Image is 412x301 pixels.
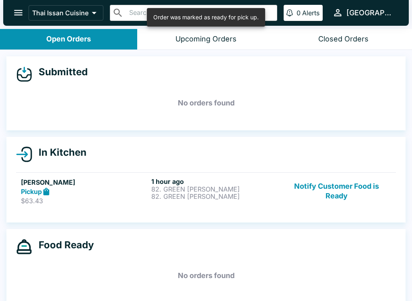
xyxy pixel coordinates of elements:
[297,9,301,17] p: 0
[151,193,278,200] p: 82. GREEN [PERSON_NAME]
[346,8,396,18] div: [GEOGRAPHIC_DATA]
[32,239,94,251] h4: Food Ready
[21,177,148,187] h5: [PERSON_NAME]
[32,9,89,17] p: Thai Issan Cuisine
[282,177,391,205] button: Notify Customer Food is Ready
[153,10,259,24] div: Order was marked as ready for pick up.
[16,89,396,118] h5: No orders found
[46,35,91,44] div: Open Orders
[32,66,88,78] h4: Submitted
[302,9,319,17] p: Alerts
[29,5,103,21] button: Thai Issan Cuisine
[127,7,274,19] input: Search orders by name or phone number
[32,146,87,159] h4: In Kitchen
[21,188,42,196] strong: Pickup
[16,261,396,290] h5: No orders found
[318,35,369,44] div: Closed Orders
[151,186,278,193] p: 82. GREEN [PERSON_NAME]
[21,197,148,205] p: $63.43
[151,177,278,186] h6: 1 hour ago
[8,2,29,23] button: open drawer
[329,4,399,21] button: [GEOGRAPHIC_DATA]
[16,172,396,210] a: [PERSON_NAME]Pickup$63.431 hour ago82. GREEN [PERSON_NAME]82. GREEN [PERSON_NAME]Notify Customer ...
[175,35,237,44] div: Upcoming Orders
